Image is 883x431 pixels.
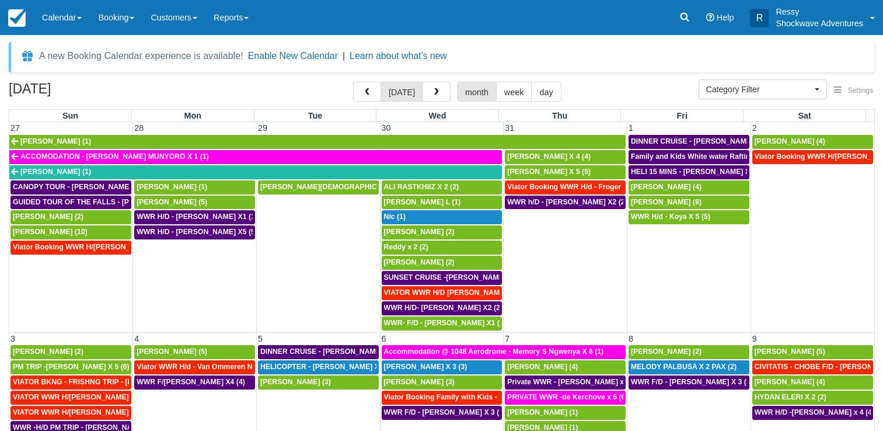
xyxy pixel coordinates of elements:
span: [PERSON_NAME] (8) [631,198,701,206]
a: GUIDED TOUR OF THE FALLS - [PERSON_NAME] X 5 (5) [11,196,131,210]
span: 8 [627,334,634,343]
span: HYDAN ELERI X 2 (2) [755,393,826,401]
span: GUIDED TOUR OF THE FALLS - [PERSON_NAME] X 5 (5) [13,198,205,206]
span: [PERSON_NAME] (3) [260,378,331,386]
span: HELI 15 MINS - [PERSON_NAME] X4 (4) [631,168,765,176]
span: Help [717,13,734,22]
a: [PERSON_NAME] X 3 (3) [382,360,502,374]
span: Thu [552,111,567,120]
span: Viator Booking WWR H/d - Froger Julien X1 (1) [507,183,665,191]
a: Viator Booking Family with Kids - [PERSON_NAME] 4 (4) [382,391,502,405]
a: Viator Booking WWR H/[PERSON_NAME] 4 (4) [752,150,873,164]
a: WWR h/D - [PERSON_NAME] X2 (2) [505,196,626,210]
a: Learn about what's new [350,51,447,61]
span: Family and Kids White water Rafting - [PERSON_NAME] X4 (4) [631,152,842,161]
span: | [343,51,345,61]
span: [PERSON_NAME] (4) [755,378,825,386]
a: HYDAN ELERI X 2 (2) [752,391,873,405]
button: Settings [827,82,880,99]
span: WWR F/D - [PERSON_NAME] X 3 (3) [384,408,506,416]
span: [PERSON_NAME] (1) [20,168,91,176]
a: HELICOPTER - [PERSON_NAME] X 3 (3) [258,360,379,374]
a: Nic (1) [382,210,502,224]
a: [PERSON_NAME] (5) [752,345,873,359]
a: VIATOR WWR H/D [PERSON_NAME] 4 (4) [382,286,502,300]
a: HELI 15 MINS - [PERSON_NAME] X4 (4) [629,165,749,179]
a: [PERSON_NAME] (2) [382,256,502,270]
span: [PERSON_NAME] (4) [507,363,578,371]
button: day [531,82,561,102]
span: [PERSON_NAME] (2) [13,213,83,221]
a: VIATOR WWR H/[PERSON_NAME] 2 (2) [11,391,131,405]
a: [PERSON_NAME] (3) [382,376,502,390]
span: 4 [133,334,140,343]
span: WWR F/[PERSON_NAME] X4 (4) [137,378,245,386]
span: [PERSON_NAME] (1) [507,408,578,416]
a: DINNER CRUISE - [PERSON_NAME] X3 (3) [258,345,379,359]
span: Mon [184,111,202,120]
span: Private WWR - [PERSON_NAME] x1 (1) [507,378,638,386]
span: [PERSON_NAME] (5) [137,347,207,356]
span: 5 [257,334,264,343]
a: WWR H/D- [PERSON_NAME] X2 (2) [382,301,502,315]
span: WWR H/D- [PERSON_NAME] X2 (2) [384,304,502,312]
i: Help [706,13,714,22]
span: 7 [504,334,511,343]
a: CANOPY TOUR - [PERSON_NAME] X5 (5) [11,180,131,194]
span: PM TRIP -[PERSON_NAME] X 5 (6) [13,363,130,371]
span: WWR H/D - [PERSON_NAME] X1 (1) [137,213,257,221]
span: 2 [751,123,758,133]
a: WWR H/D - [PERSON_NAME] X5 (5) [134,225,255,239]
span: WWR h/D - [PERSON_NAME] X2 (2) [507,198,627,206]
span: Accommodation @ 1048 Aerodrome - Memory S Ngwenya X 6 (1) [384,347,604,356]
a: [PERSON_NAME] (5) [134,196,255,210]
span: VIATOR WWR H/[PERSON_NAME] 2 (2) [13,408,145,416]
span: [PERSON_NAME] (5) [137,198,207,206]
a: [PERSON_NAME] (4) [505,360,626,374]
span: [PERSON_NAME] (1) [20,137,91,145]
a: [PERSON_NAME] (4) [752,376,873,390]
a: VIATOR BKNG - FRISHNG TRIP - [PERSON_NAME] X 5 (4) [11,376,131,390]
span: Nic (1) [384,213,406,221]
span: DINNER CRUISE - [PERSON_NAME] X3 (3) [260,347,404,356]
span: Sat [798,111,811,120]
span: [PERSON_NAME] (1) [137,183,207,191]
p: Ressy [776,6,863,18]
span: 1 [627,123,634,133]
span: Viator WWR H/d - Van Ommeren Nick X 4 (4) [137,363,285,371]
span: 31 [504,123,515,133]
a: DINNER CRUISE - [PERSON_NAME] X4 (4) [629,135,749,149]
span: [PERSON_NAME] (5) [755,347,825,356]
span: [PERSON_NAME] (2) [631,347,701,356]
a: [PERSON_NAME] (1) [134,180,255,194]
div: R [750,9,769,27]
span: CANOPY TOUR - [PERSON_NAME] X5 (5) [13,183,153,191]
span: Sun [62,111,78,120]
span: [PERSON_NAME] (10) [13,228,88,236]
button: [DATE] [381,82,423,102]
span: ACCOMODATION - [PERSON_NAME] MUNYORO X 1 (1) [20,152,209,161]
a: [PERSON_NAME] (2) [11,345,131,359]
a: [PERSON_NAME] (1) [9,165,502,179]
span: Viator Booking Family with Kids - [PERSON_NAME] 4 (4) [384,393,576,401]
span: WWR F/D - [PERSON_NAME] X 3 (3) [631,378,753,386]
button: month [457,82,497,102]
a: [PERSON_NAME] (10) [11,225,131,239]
a: [PERSON_NAME] (5) [134,345,255,359]
span: Viator Booking WWR H/[PERSON_NAME] [PERSON_NAME][GEOGRAPHIC_DATA] (1) [13,243,302,251]
span: Settings [848,86,873,95]
a: Viator Booking WWR H/[PERSON_NAME] [PERSON_NAME][GEOGRAPHIC_DATA] (1) [11,241,131,255]
span: 9 [751,334,758,343]
span: VIATOR WWR H/[PERSON_NAME] 2 (2) [13,393,145,401]
a: [PERSON_NAME] (4) [629,180,749,194]
h2: [DATE] [9,82,156,103]
a: Reddy x 2 (2) [382,241,502,255]
span: HELICOPTER - [PERSON_NAME] X 3 (3) [260,363,396,371]
a: SUNSET CRUISE -[PERSON_NAME] X2 (2) [382,271,502,285]
span: SUNSET CRUISE -[PERSON_NAME] X2 (2) [384,273,528,281]
a: [PERSON_NAME] (2) [11,210,131,224]
a: [PERSON_NAME] (1) [9,135,626,149]
span: 30 [381,123,392,133]
span: Wed [429,111,446,120]
span: 6 [381,334,388,343]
